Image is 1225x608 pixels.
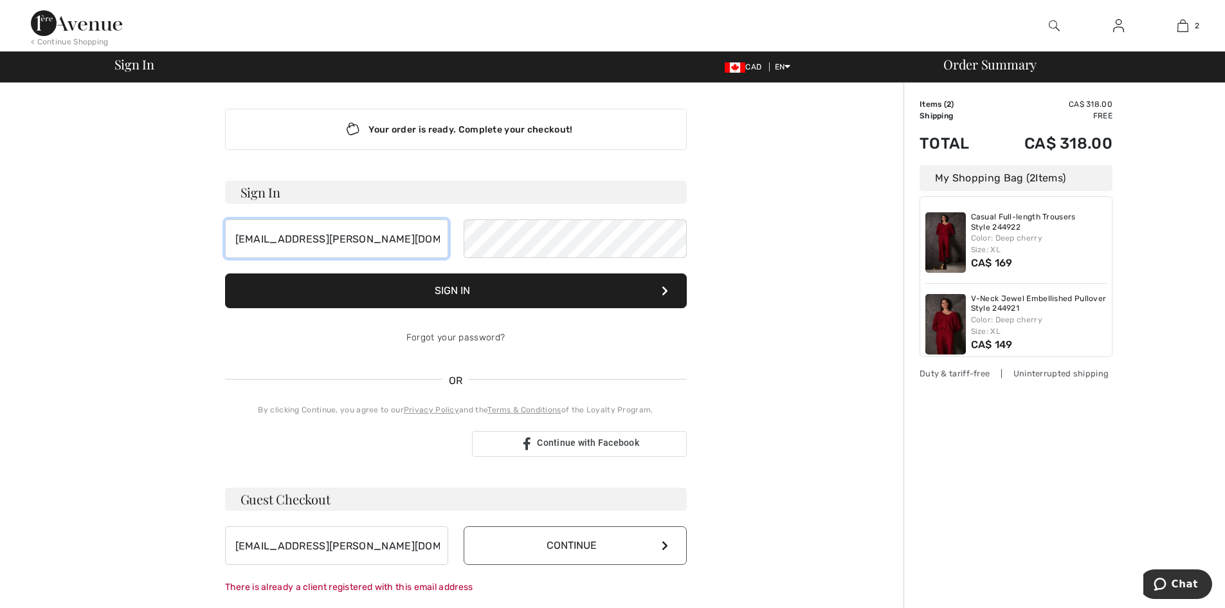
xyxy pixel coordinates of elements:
div: My Shopping Bag ( Items) [920,165,1112,191]
span: 2 [1030,172,1035,184]
a: Continue with Facebook [472,431,687,457]
button: Continue [464,526,687,565]
div: Duty & tariff-free | Uninterrupted shipping [920,367,1112,380]
div: Color: Deep cherry Size: XL [971,314,1107,337]
iframe: Opens a widget where you can chat to one of our agents [1143,569,1212,602]
button: Sign In [225,273,687,308]
iframe: Sign in with Google Button [219,430,468,458]
div: Color: Deep cherry Size: XL [971,232,1107,255]
a: Forgot your password? [406,332,505,343]
img: My Bag [1177,18,1188,33]
span: OR [442,373,469,389]
img: V-Neck Jewel Embellished Pullover Style 244921 [925,294,966,355]
h3: Guest Checkout [225,488,687,511]
a: Sign In [1103,18,1134,34]
span: 2 [1195,20,1199,32]
input: E-mail [225,219,448,258]
a: 2 [1151,18,1214,33]
img: Canadian Dollar [725,62,745,73]
img: Casual Full-length Trousers Style 244922 [925,212,966,273]
td: Shipping [920,110,989,122]
a: V-Neck Jewel Embellished Pullover Style 244921 [971,294,1107,314]
span: Continue with Facebook [537,438,639,448]
a: Casual Full-length Trousers Style 244922 [971,212,1107,232]
div: < Continue Shopping [31,36,109,48]
span: CA$ 169 [971,257,1013,269]
span: CA$ 149 [971,338,1013,351]
td: Total [920,122,989,165]
td: Items ( ) [920,98,989,110]
div: Your order is ready. Complete your checkout! [225,109,687,150]
div: Order Summary [928,58,1217,71]
a: Terms & Conditions [487,405,561,414]
input: E-mail [225,526,448,565]
td: CA$ 318.00 [989,98,1112,110]
a: Privacy Policy [404,405,459,414]
td: Free [989,110,1112,122]
td: CA$ 318.00 [989,122,1112,165]
div: By clicking Continue, you agree to our and the of the Loyalty Program. [225,404,687,416]
h3: Sign In [225,181,687,204]
span: EN [775,62,791,71]
img: My Info [1113,18,1124,33]
span: CAD [725,62,767,71]
span: Sign In [114,58,154,71]
span: 2 [947,100,951,109]
img: 1ère Avenue [31,10,122,36]
div: There is already a client registered with this email address [225,580,687,594]
img: search the website [1049,18,1060,33]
